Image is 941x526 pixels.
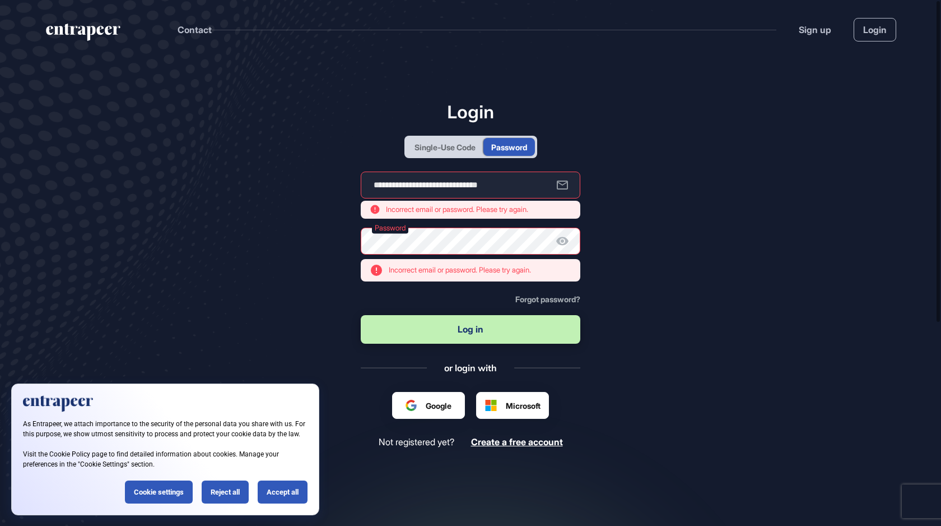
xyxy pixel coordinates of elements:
[45,24,122,45] a: entrapeer-logo
[379,437,454,447] span: Not registered yet?
[799,23,831,36] a: Sign up
[491,141,527,153] div: Password
[361,101,580,122] h1: Login
[389,266,531,274] div: Incorrect email or password. Please try again.
[178,22,212,37] button: Contact
[471,437,563,447] a: Create a free account
[386,204,528,215] span: Incorrect email or password. Please try again.
[361,315,580,344] button: Log in
[372,222,408,233] label: Password
[444,362,497,374] div: or login with
[506,400,541,412] span: Microsoft
[854,18,896,41] a: Login
[414,141,476,153] div: Single-Use Code
[515,294,580,304] span: Forgot password?
[515,295,580,304] a: Forgot password?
